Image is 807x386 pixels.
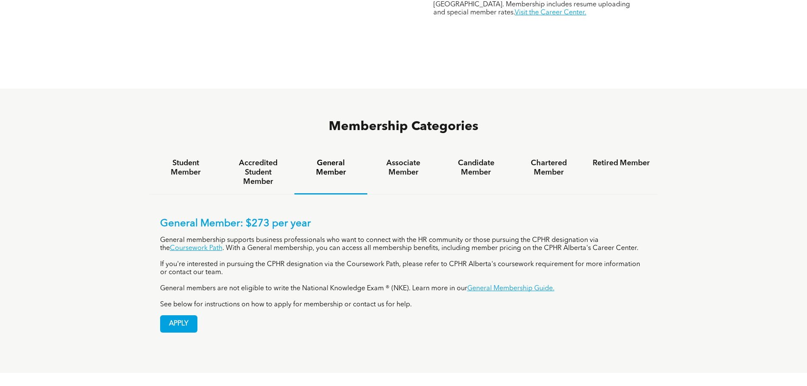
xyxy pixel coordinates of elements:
a: APPLY [160,315,197,333]
p: See below for instructions on how to apply for membership or contact us for help. [160,301,647,309]
h4: Associate Member [375,158,432,177]
a: Visit the Career Center. [515,9,586,16]
span: APPLY [161,316,197,332]
h4: Chartered Member [520,158,577,177]
span: Membership Categories [329,120,478,133]
h4: Retired Member [593,158,650,168]
h4: Student Member [157,158,214,177]
p: General Member: $273 per year [160,218,647,230]
h4: Accredited Student Member [230,158,287,186]
p: General members are not eligible to write the National Knowledge Exam ® (NKE). Learn more in our [160,285,647,293]
a: General Membership Guide. [467,285,555,292]
h4: General Member [302,158,359,177]
p: If you're interested in pursuing the CPHR designation via the Coursework Path, please refer to CP... [160,261,647,277]
p: General membership supports business professionals who want to connect with the HR community or t... [160,236,647,253]
a: Coursework Path [170,245,222,252]
h4: Candidate Member [447,158,505,177]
